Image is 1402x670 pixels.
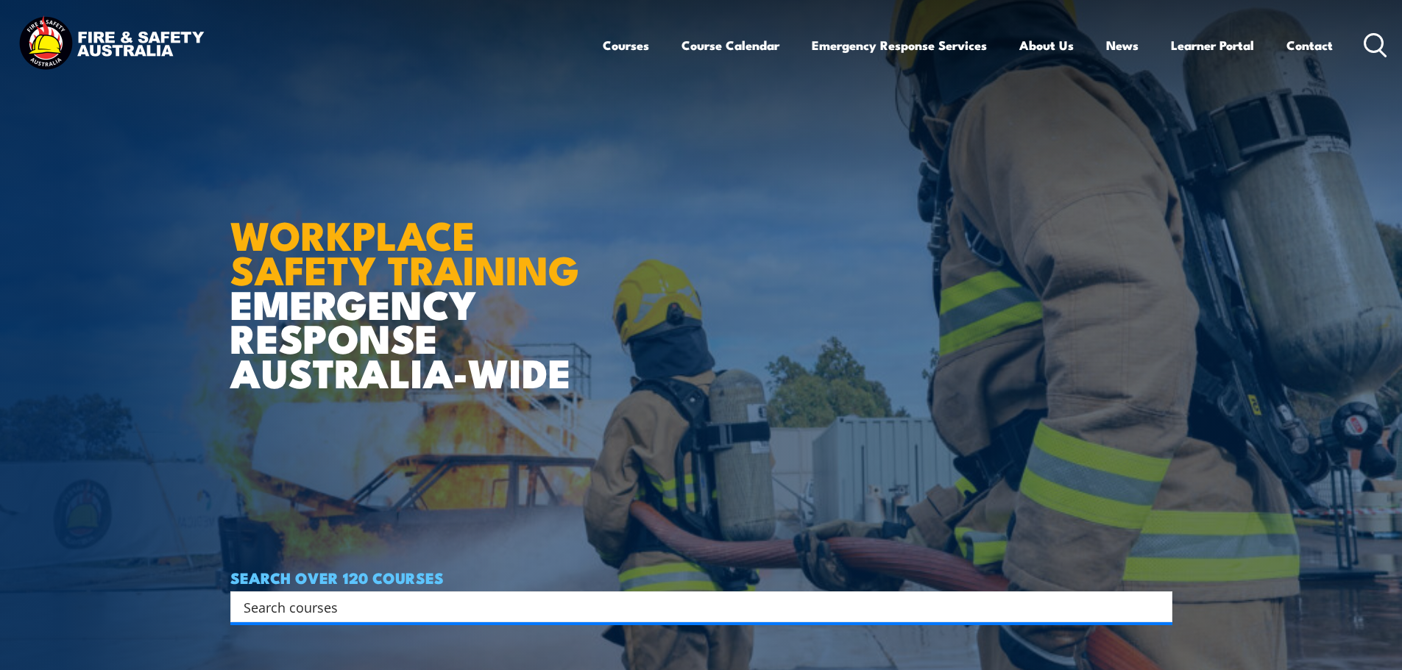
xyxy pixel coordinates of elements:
[1147,596,1167,617] button: Search magnifier button
[230,569,1172,585] h4: SEARCH OVER 120 COURSES
[1019,26,1074,65] a: About Us
[812,26,987,65] a: Emergency Response Services
[247,596,1143,617] form: Search form
[1106,26,1139,65] a: News
[1286,26,1333,65] a: Contact
[230,203,579,299] strong: WORKPLACE SAFETY TRAINING
[1171,26,1254,65] a: Learner Portal
[230,180,590,389] h1: EMERGENCY RESPONSE AUSTRALIA-WIDE
[244,596,1140,618] input: Search input
[603,26,649,65] a: Courses
[681,26,779,65] a: Course Calendar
